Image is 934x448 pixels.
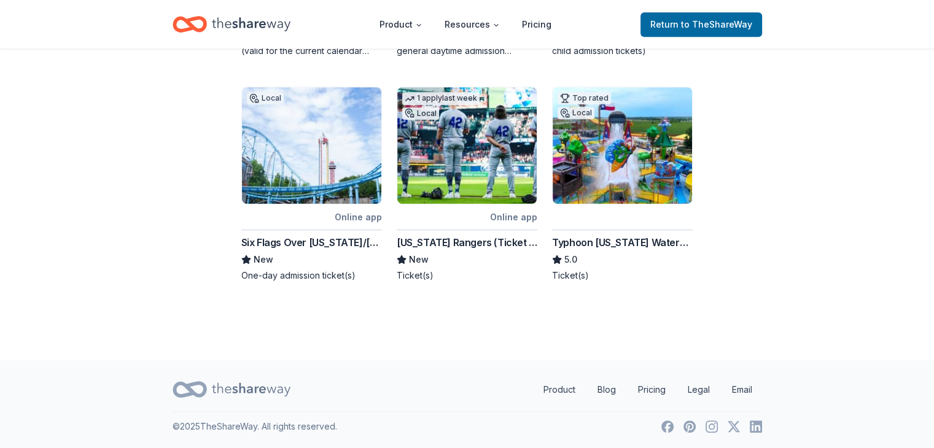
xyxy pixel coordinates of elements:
[552,235,693,250] div: Typhoon [US_STATE] Waterpark ([GEOGRAPHIC_DATA])
[397,87,537,282] a: Image for Texas Rangers (Ticket Donation)1 applylast weekLocalOnline app[US_STATE] Rangers (Ticke...
[640,12,762,37] a: Returnto TheShareWay
[241,269,382,282] div: One-day admission ticket(s)
[588,377,626,402] a: Blog
[628,377,675,402] a: Pricing
[397,269,537,282] div: Ticket(s)
[534,377,585,402] a: Product
[173,10,290,39] a: Home
[564,252,577,267] span: 5.0
[558,92,611,104] div: Top rated
[409,252,429,267] span: New
[534,377,762,402] nav: quick links
[512,12,561,37] a: Pricing
[722,377,762,402] a: Email
[242,87,381,204] img: Image for Six Flags Over Texas/Hurricane Harbor (Arlington)
[678,377,720,402] a: Legal
[241,87,382,282] a: Image for Six Flags Over Texas/Hurricane Harbor (Arlington)LocalOnline appSix Flags Over [US_STAT...
[552,87,693,282] a: Image for Typhoon Texas Waterpark (Austin)Top ratedLocalTyphoon [US_STATE] Waterpark ([GEOGRAPHIC...
[173,419,337,434] p: © 2025 TheShareWay. All rights reserved.
[435,12,510,37] button: Resources
[650,17,752,32] span: Return
[397,87,537,204] img: Image for Texas Rangers (Ticket Donation)
[402,107,439,120] div: Local
[254,252,273,267] span: New
[370,12,432,37] button: Product
[552,269,693,282] div: Ticket(s)
[370,10,561,39] nav: Main
[397,235,537,250] div: [US_STATE] Rangers (Ticket Donation)
[558,107,594,119] div: Local
[247,92,284,104] div: Local
[490,209,537,225] div: Online app
[241,235,382,250] div: Six Flags Over [US_STATE]/[GEOGRAPHIC_DATA] ([GEOGRAPHIC_DATA])
[681,19,752,29] span: to TheShareWay
[553,87,692,204] img: Image for Typhoon Texas Waterpark (Austin)
[335,209,382,225] div: Online app
[402,92,480,105] div: 1 apply last week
